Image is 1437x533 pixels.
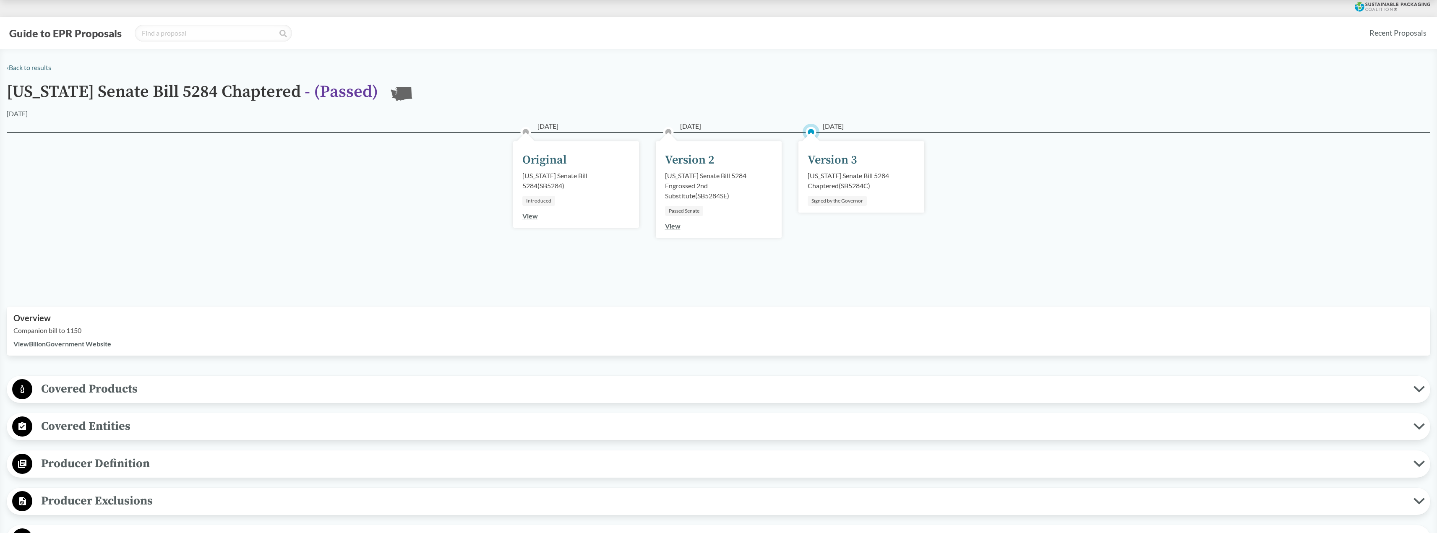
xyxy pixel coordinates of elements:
[32,417,1414,436] span: Covered Entities
[522,196,555,206] div: Introduced
[32,491,1414,510] span: Producer Exclusions
[10,491,1427,512] button: Producer Exclusions
[10,379,1427,400] button: Covered Products
[522,151,567,169] div: Original
[10,416,1427,437] button: Covered Entities
[665,206,703,216] div: Passed Senate
[823,121,844,131] span: [DATE]
[680,121,701,131] span: [DATE]
[808,171,915,191] div: [US_STATE] Senate Bill 5284 Chaptered ( SB5284C )
[13,325,1424,335] p: Companion bill to 1150
[135,25,292,42] input: Find a proposal
[522,212,538,220] a: View
[7,26,124,40] button: Guide to EPR Proposals
[7,109,28,119] div: [DATE]
[10,453,1427,475] button: Producer Definition
[32,454,1414,473] span: Producer Definition
[665,151,715,169] div: Version 2
[1366,23,1430,42] a: Recent Proposals
[13,313,1424,323] h2: Overview
[665,171,772,201] div: [US_STATE] Senate Bill 5284 Engrossed 2nd Substitute ( SB5284SE )
[665,222,681,230] a: View
[7,83,378,109] h1: [US_STATE] Senate Bill 5284 Chaptered
[32,380,1414,398] span: Covered Products
[808,196,867,206] div: Signed by the Governor
[537,121,558,131] span: [DATE]
[305,81,378,102] span: - ( Passed )
[522,171,630,191] div: [US_STATE] Senate Bill 5284 ( SB5284 )
[7,63,51,71] a: ‹Back to results
[808,151,857,169] div: Version 3
[13,340,111,348] a: ViewBillonGovernment Website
